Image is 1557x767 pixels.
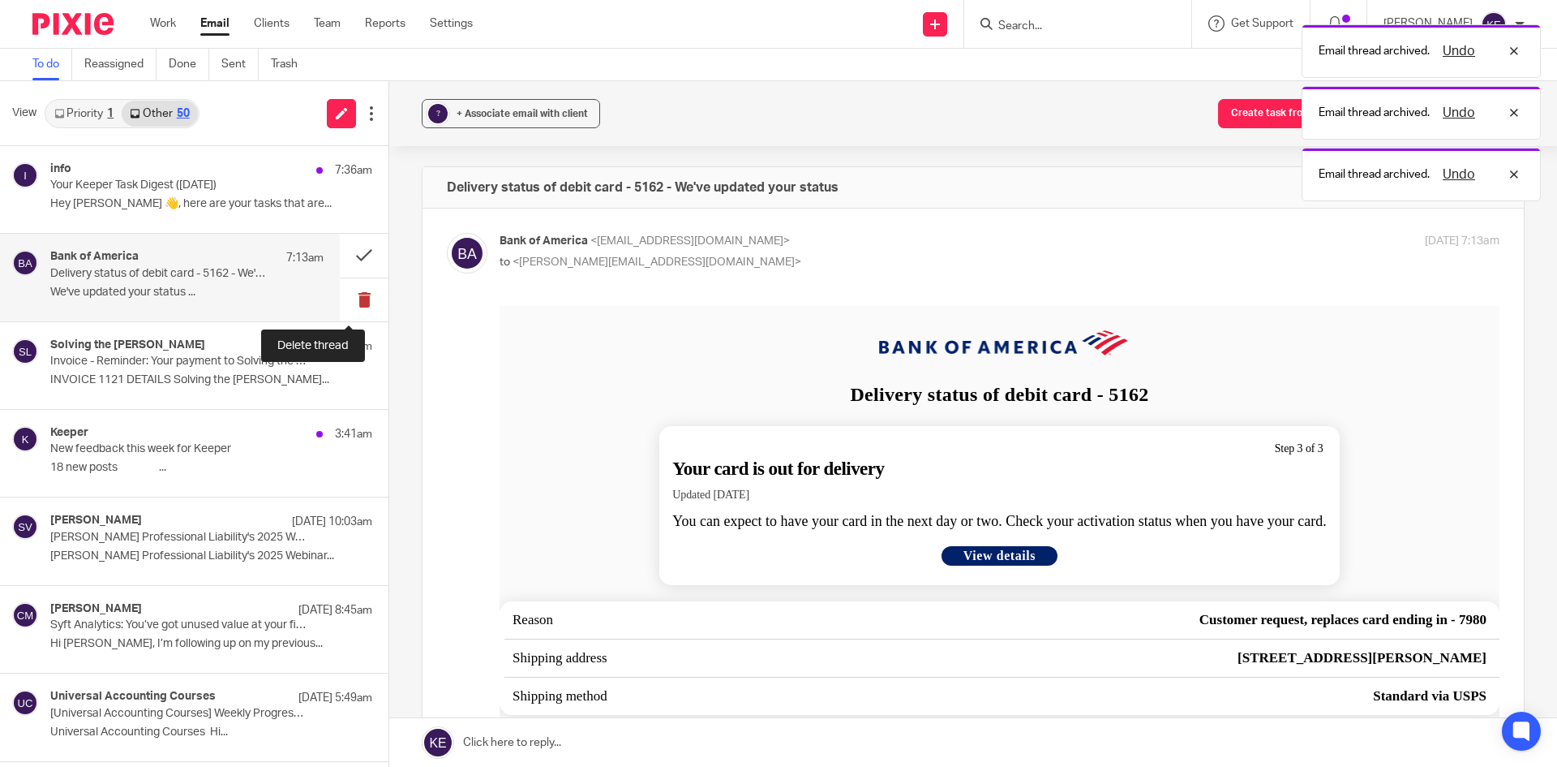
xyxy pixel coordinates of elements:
img: svg%3E [12,338,38,364]
p: [DATE] 10:03am [292,514,372,530]
p: Email thread archived. [1319,105,1430,121]
h4: info [50,162,71,176]
a: Standard via USPS [873,382,987,398]
p: 7:36am [335,162,372,179]
a: Settings [430,15,473,32]
div: ? [428,104,448,123]
p: [DATE] 5:49am [298,690,372,706]
td: Want to receive updates via the app? and turn on Status Tracker notifications in under General. [127,425,908,505]
td: Bank of America, N.A. Member FDIC. [412,616,587,629]
a: Delivery status of debit card - 5162 [350,78,649,99]
p: Hi [PERSON_NAME], I’m following up on my previous... [50,637,372,651]
a: Sent [221,49,259,80]
img: svg%3E [12,250,38,276]
img: svg%3E [12,602,38,628]
a: View details [452,244,548,256]
a: Done [169,49,209,80]
p: 3:41am [335,426,372,442]
p: [DATE] 8:45am [298,602,372,618]
a: Priority1 [46,101,122,127]
a: Other50 [122,101,197,127]
button: ? + Associate email with client [422,99,600,128]
h4: Delivery status of debit card - 5162 - We've updated your status [447,179,839,196]
h4: Universal Accounting Courses [50,690,216,704]
span: View [12,105,36,122]
td: Updated [DATE] [160,183,839,206]
span: Bank of America [500,235,588,247]
td: You can expect to have your card in the next day or two. Check your activation status when you ha... [160,206,839,240]
p: Universal Accounting Courses Hi... [50,726,372,739]
div: 1 [107,108,114,119]
p: 7:13am [286,250,324,266]
a: Privacy Notice [392,594,459,606]
img: svg%3E [12,690,38,716]
p: [PERSON_NAME] Professional Liability's 2025 Webinar... [50,549,372,563]
p: [Universal Accounting Courses] Weekly Progress Reminder [50,707,308,721]
p: New feedback this week for Keeper [50,442,308,456]
p: 18 new posts ‌ ‌ ‌ ‌ ‌ ‌ ‌ ‌ ‌ ‌ ‌ ‌ ‌ ‌ ‌ ‌ ‌... [50,461,372,475]
td: Step 3 of 3 [160,120,839,153]
img: Pixie [32,13,114,35]
h4: Bank of America [50,250,139,264]
p: Email thread archived. [1319,166,1430,183]
h4: [PERSON_NAME] [50,514,142,528]
h4: [PERSON_NAME] [50,602,142,616]
td: Your card is out for delivery [160,153,839,183]
span: <[PERSON_NAME][EMAIL_ADDRESS][DOMAIN_NAME]> [513,256,801,268]
p: INVOICE 1121 DETAILS Solving the [PERSON_NAME]... [50,373,372,387]
h4: Solving the [PERSON_NAME] [50,338,205,352]
p: Invoice - Reminder: Your payment to Solving the [PERSON_NAME] is due [50,355,308,368]
span: <[EMAIL_ADDRESS][DOMAIN_NAME]> [590,235,790,247]
a: Reports [365,15,405,32]
div: 50 [177,108,190,119]
a: Equal Housing Lender [491,594,608,606]
img: desktop_icon_equalhousing.png [596,595,608,604]
img: svg%3E [12,426,38,452]
p: Delivery status of debit card - 5162 - We've updated your status [50,267,269,281]
p: Hey [PERSON_NAME] 👋, here are your tasks that are... [50,197,372,211]
button: Undo [1438,165,1480,184]
p: Syft Analytics: You’ve got unused value at your fingertips… [50,618,308,632]
a: Work [150,15,176,32]
span: to [500,256,510,268]
a: Download the latest app, [340,457,485,473]
p: 5:41am [335,338,372,355]
a: Team [314,15,341,32]
p: Email thread archived. [1319,43,1430,59]
a: Customer request, replaces card ending in - 7980 [700,306,987,321]
p: Your Keeper Task Digest ([DATE]) [50,179,308,192]
td: © 2025 Bank of America Corporation. [413,631,588,660]
img: svg%3E [1481,11,1507,37]
img: Bank of America. [380,24,628,50]
img: svg%3E [12,514,38,540]
img: svg%3E [447,233,487,274]
a: Alert Settings [731,457,812,473]
a: Clients [254,15,290,32]
td: We'll never ask for your personal information such as SSN or ATM PIN in email messages. If you ge... [45,537,955,573]
td: Please don't reply to this automatically generated service email. [45,573,955,592]
button: Undo [1438,103,1480,123]
a: [STREET_ADDRESS][PERSON_NAME] [738,344,987,360]
p: We've updated your status ... [50,286,324,299]
a: Reassigned [84,49,157,80]
img: svg%3E [12,162,38,188]
a: Email [200,15,229,32]
a: Trash [271,49,310,80]
button: Undo [1438,41,1480,61]
h4: Keeper [50,426,88,440]
a: To do [32,49,72,80]
p: [DATE] 7:13am [1425,233,1499,250]
p: [PERSON_NAME] Professional Liability's 2025 Webinar Series (1 CPE) [50,531,308,545]
span: + Associate email with client [457,109,588,118]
